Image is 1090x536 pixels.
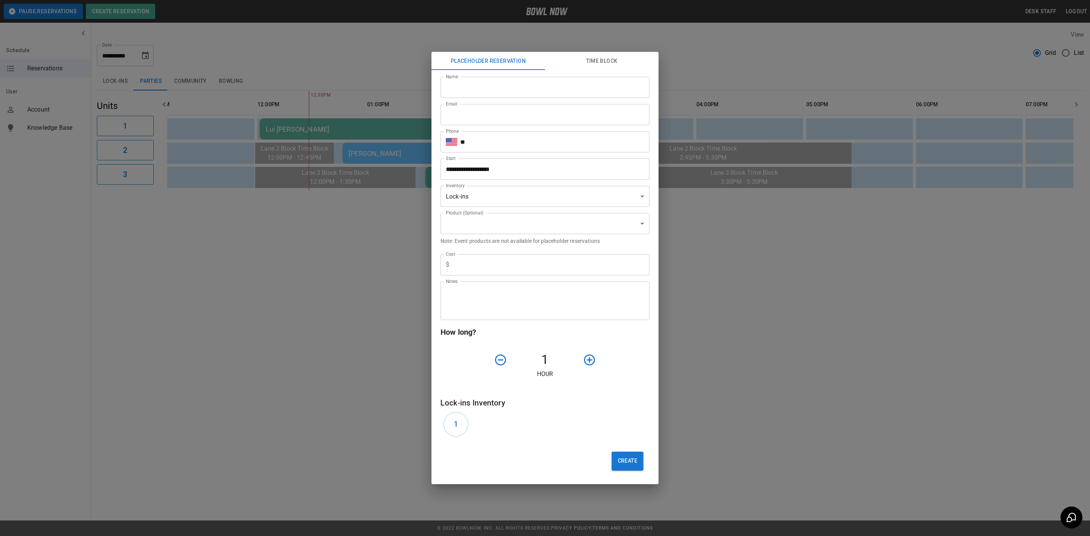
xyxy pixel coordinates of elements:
[441,237,649,245] p: Note: Event products are not available for placeholder reservations
[441,186,649,207] div: Lock-ins
[510,352,580,368] h4: 1
[446,155,456,162] label: Start
[612,452,643,471] button: Create
[441,397,649,409] h6: Lock-ins Inventory
[441,370,649,379] p: Hour
[441,158,644,180] input: Choose date, selected date is Oct 5, 2025
[446,128,459,134] label: Phone
[454,418,458,430] h6: 1
[441,213,649,234] div: ​
[431,52,545,70] button: Placeholder Reservation
[446,136,457,148] button: Select country
[545,52,659,70] button: Time Block
[444,412,468,437] button: 1
[446,260,449,269] p: $
[441,326,649,338] h6: How long?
